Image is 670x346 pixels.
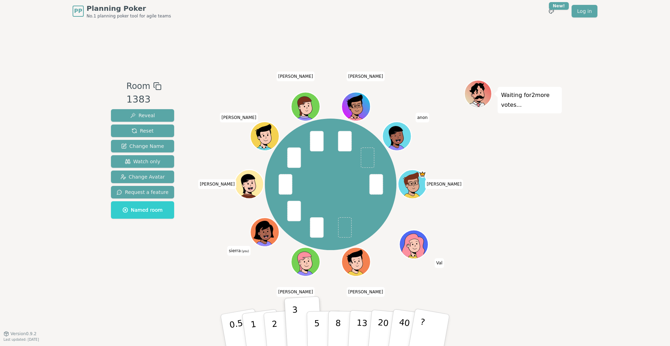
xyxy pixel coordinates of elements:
span: Watch only [125,158,161,165]
span: Request a feature [117,189,169,196]
span: Click to change your name [198,179,237,189]
p: 3 [292,305,300,343]
span: Reset [132,127,154,134]
span: Named room [122,206,163,213]
span: Change Avatar [120,173,165,180]
span: Reveal [130,112,155,119]
span: Click to change your name [220,113,258,122]
span: Click to change your name [347,287,385,297]
p: Waiting for 2 more votes... [501,90,558,110]
button: Reveal [111,109,174,122]
div: 1383 [126,92,161,107]
div: New! [549,2,569,10]
span: Click to change your name [425,179,463,189]
span: Click to change your name [227,246,251,256]
span: Version 0.9.2 [10,331,37,337]
span: Click to change your name [434,258,444,268]
button: Reset [111,125,174,137]
span: Room [126,80,150,92]
span: spencer is the host [419,171,426,178]
button: New! [545,5,558,17]
span: Click to change your name [276,72,315,81]
button: Named room [111,201,174,219]
span: Click to change your name [415,113,429,122]
a: Log in [572,5,597,17]
span: Click to change your name [276,287,315,297]
button: Request a feature [111,186,174,198]
span: PP [74,7,82,15]
span: Click to change your name [347,72,385,81]
span: (you) [241,250,249,253]
button: Click to change your avatar [251,219,278,246]
a: PPPlanning PokerNo.1 planning poker tool for agile teams [73,3,171,19]
button: Change Avatar [111,171,174,183]
span: Last updated: [DATE] [3,338,39,341]
button: Version0.9.2 [3,331,37,337]
span: No.1 planning poker tool for agile teams [87,13,171,19]
button: Watch only [111,155,174,168]
span: Change Name [121,143,164,150]
button: Change Name [111,140,174,152]
span: Planning Poker [87,3,171,13]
